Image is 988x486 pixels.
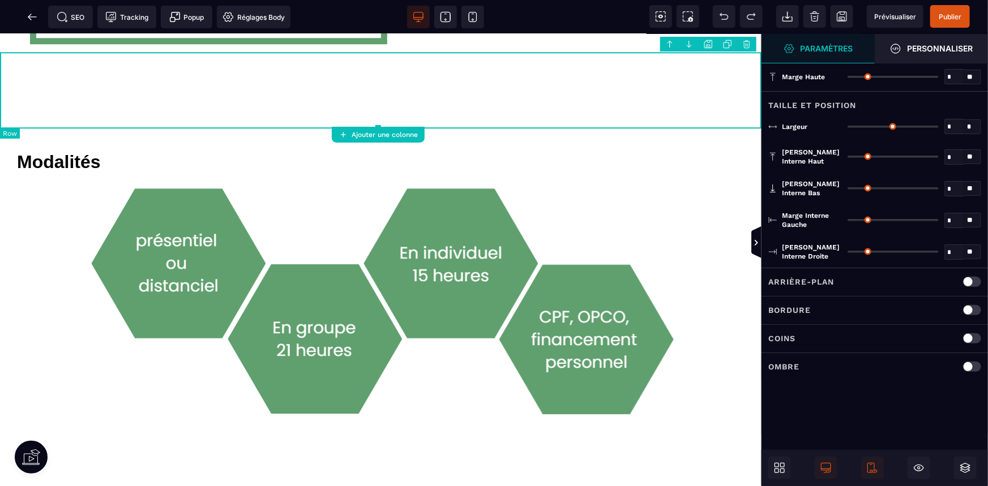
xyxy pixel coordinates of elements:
span: Afficher le desktop [815,457,837,479]
p: Ombre [768,360,799,373]
span: Capture d'écran [677,5,699,28]
span: Masquer le bloc [908,457,930,479]
div: Taille et position [762,91,988,112]
span: Enregistrer [831,5,853,28]
span: Enregistrer le contenu [930,5,970,28]
span: [PERSON_NAME] interne haut [782,148,842,166]
strong: Personnaliser [907,44,973,53]
div: Modalités [17,117,745,139]
span: Largeur [782,122,807,131]
span: Ouvrir les calques [954,457,977,479]
span: Publier [939,12,961,21]
span: Nettoyage [803,5,826,28]
span: Ouvrir le gestionnaire de styles [875,34,988,63]
img: f898b85373b53e0c021c0c5c71993d3e_Capture_d'%C3%A9cran_2025-10-03_144053.png [71,144,691,393]
span: [PERSON_NAME] interne droite [782,243,842,261]
strong: Ajouter une colonne [352,131,418,139]
p: Bordure [768,303,811,317]
span: Voir les composants [649,5,672,28]
span: Ouvrir le gestionnaire de styles [762,34,875,63]
p: Coins [768,332,795,345]
span: Ouvrir les blocs [768,457,791,479]
strong: Paramètres [801,44,853,53]
p: Arrière-plan [768,275,834,289]
span: Prévisualiser [874,12,916,21]
button: Ajouter une colonne [332,127,425,143]
span: Voir tablette [434,6,457,28]
span: [PERSON_NAME] interne bas [782,179,842,197]
span: Code de suivi [97,6,156,28]
span: Voir bureau [407,6,430,28]
span: Créer une alerte modale [161,6,212,28]
span: Afficher les vues [762,226,773,260]
span: Importer [776,5,799,28]
span: Rétablir [740,5,763,28]
span: Retour [21,6,44,28]
span: Défaire [713,5,735,28]
span: Popup [169,11,204,23]
span: Afficher le mobile [861,457,884,479]
span: Réglages Body [223,11,285,23]
span: Aperçu [867,5,923,28]
span: Voir mobile [461,6,484,28]
span: Métadata SEO [48,6,93,28]
span: Marge interne gauche [782,211,842,229]
span: Marge haute [782,72,825,81]
span: Tracking [105,11,148,23]
span: SEO [57,11,85,23]
span: Favicon [217,6,290,28]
